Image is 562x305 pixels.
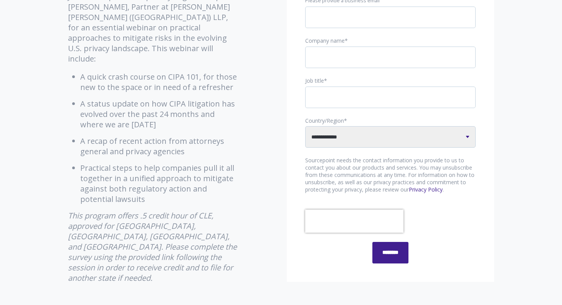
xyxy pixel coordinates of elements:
li: A quick crash course on CIPA 101, for those new to the space or in need of a refresher [80,72,239,92]
span: Company name [305,37,345,44]
span: Country/Region [305,117,344,124]
iframe: reCAPTCHA [305,210,403,233]
li: A recap of recent action from attorneys general and privacy agencies [80,136,239,157]
em: This program offers .5 credit hour of CLE, approved for [GEOGRAPHIC_DATA], [GEOGRAPHIC_DATA], [GE... [68,210,237,283]
li: A status update on how CIPA litigation has evolved over the past 24 months and where we are [DATE] [80,98,239,130]
span: Job title [305,77,324,84]
a: Privacy Policy [409,186,443,193]
li: Practical steps to help companies pull it all together in a unified approach to mitigate against ... [80,163,239,204]
p: Sourcepoint needs the contact information you provide to us to contact you about our products and... [305,157,476,193]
